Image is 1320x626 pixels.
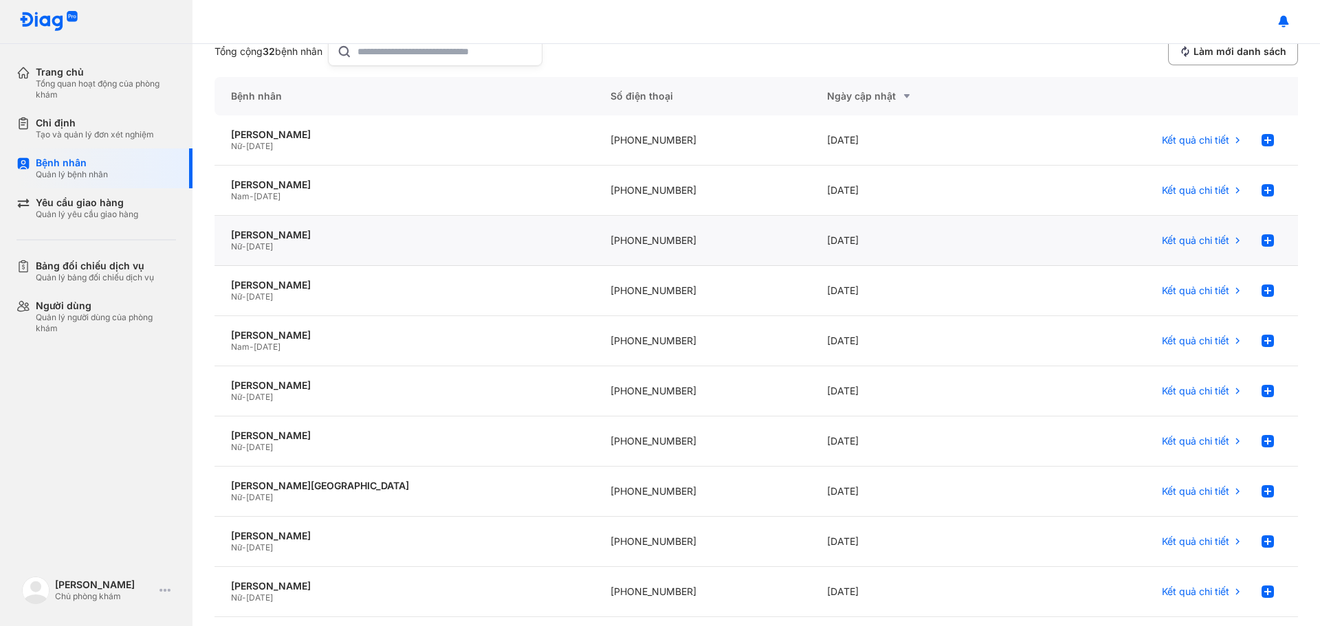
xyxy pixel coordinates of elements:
[1162,385,1229,397] span: Kết quả chi tiết
[246,241,273,251] span: [DATE]
[36,209,138,220] div: Quản lý yêu cầu giao hàng
[231,442,242,452] span: Nữ
[246,492,273,502] span: [DATE]
[36,157,108,169] div: Bệnh nhân
[811,567,1027,617] div: [DATE]
[246,442,273,452] span: [DATE]
[1162,435,1229,447] span: Kết quả chi tiết
[231,592,242,603] span: Nữ
[1162,184,1229,197] span: Kết quả chi tiết
[254,191,280,201] span: [DATE]
[1168,38,1298,65] button: Làm mới danh sách
[1162,234,1229,247] span: Kết quả chi tiết
[231,128,577,141] div: [PERSON_NAME]
[55,591,154,602] div: Chủ phòng khám
[246,592,273,603] span: [DATE]
[231,429,577,442] div: [PERSON_NAME]
[811,366,1027,416] div: [DATE]
[594,366,811,416] div: [PHONE_NUMBER]
[811,216,1027,266] div: [DATE]
[246,542,273,552] span: [DATE]
[36,312,176,334] div: Quản lý người dùng của phòng khám
[594,567,811,617] div: [PHONE_NUMBER]
[231,191,250,201] span: Nam
[1162,585,1229,598] span: Kết quả chi tiết
[594,316,811,366] div: [PHONE_NUMBER]
[231,241,242,251] span: Nữ
[254,342,280,352] span: [DATE]
[242,542,246,552] span: -
[231,392,242,402] span: Nữ
[242,291,246,302] span: -
[242,442,246,452] span: -
[242,492,246,502] span: -
[19,11,78,32] img: logo
[231,379,577,392] div: [PERSON_NAME]
[231,291,242,302] span: Nữ
[214,77,594,115] div: Bệnh nhân
[811,517,1027,567] div: [DATE]
[242,592,246,603] span: -
[36,78,176,100] div: Tổng quan hoạt động của phòng khám
[811,266,1027,316] div: [DATE]
[231,542,242,552] span: Nữ
[594,266,811,316] div: [PHONE_NUMBER]
[36,197,138,209] div: Yêu cầu giao hàng
[214,45,322,58] div: Tổng cộng bệnh nhân
[22,577,49,604] img: logo
[1162,284,1229,297] span: Kết quả chi tiết
[594,77,811,115] div: Số điện thoại
[231,480,577,492] div: [PERSON_NAME][GEOGRAPHIC_DATA]
[36,117,154,129] div: Chỉ định
[36,66,176,78] div: Trang chủ
[242,141,246,151] span: -
[231,279,577,291] div: [PERSON_NAME]
[594,216,811,266] div: [PHONE_NUMBER]
[36,129,154,140] div: Tạo và quản lý đơn xét nghiệm
[231,141,242,151] span: Nữ
[811,316,1027,366] div: [DATE]
[36,300,176,312] div: Người dùng
[594,467,811,517] div: [PHONE_NUMBER]
[1162,134,1229,146] span: Kết quả chi tiết
[231,580,577,592] div: [PERSON_NAME]
[1193,45,1286,58] span: Làm mới danh sách
[231,179,577,191] div: [PERSON_NAME]
[250,342,254,352] span: -
[246,141,273,151] span: [DATE]
[246,291,273,302] span: [DATE]
[36,260,154,272] div: Bảng đối chiếu dịch vụ
[231,342,250,352] span: Nam
[594,166,811,216] div: [PHONE_NUMBER]
[231,492,242,502] span: Nữ
[594,115,811,166] div: [PHONE_NUMBER]
[250,191,254,201] span: -
[811,166,1027,216] div: [DATE]
[1162,335,1229,347] span: Kết quả chi tiết
[811,115,1027,166] div: [DATE]
[1162,485,1229,498] span: Kết quả chi tiết
[594,517,811,567] div: [PHONE_NUMBER]
[811,467,1027,517] div: [DATE]
[55,579,154,591] div: [PERSON_NAME]
[231,229,577,241] div: [PERSON_NAME]
[242,241,246,251] span: -
[1162,535,1229,548] span: Kết quả chi tiết
[36,169,108,180] div: Quản lý bệnh nhân
[811,416,1027,467] div: [DATE]
[242,392,246,402] span: -
[827,88,1011,104] div: Ngày cập nhật
[36,272,154,283] div: Quản lý bảng đối chiếu dịch vụ
[263,45,275,57] span: 32
[231,329,577,342] div: [PERSON_NAME]
[231,530,577,542] div: [PERSON_NAME]
[246,392,273,402] span: [DATE]
[594,416,811,467] div: [PHONE_NUMBER]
